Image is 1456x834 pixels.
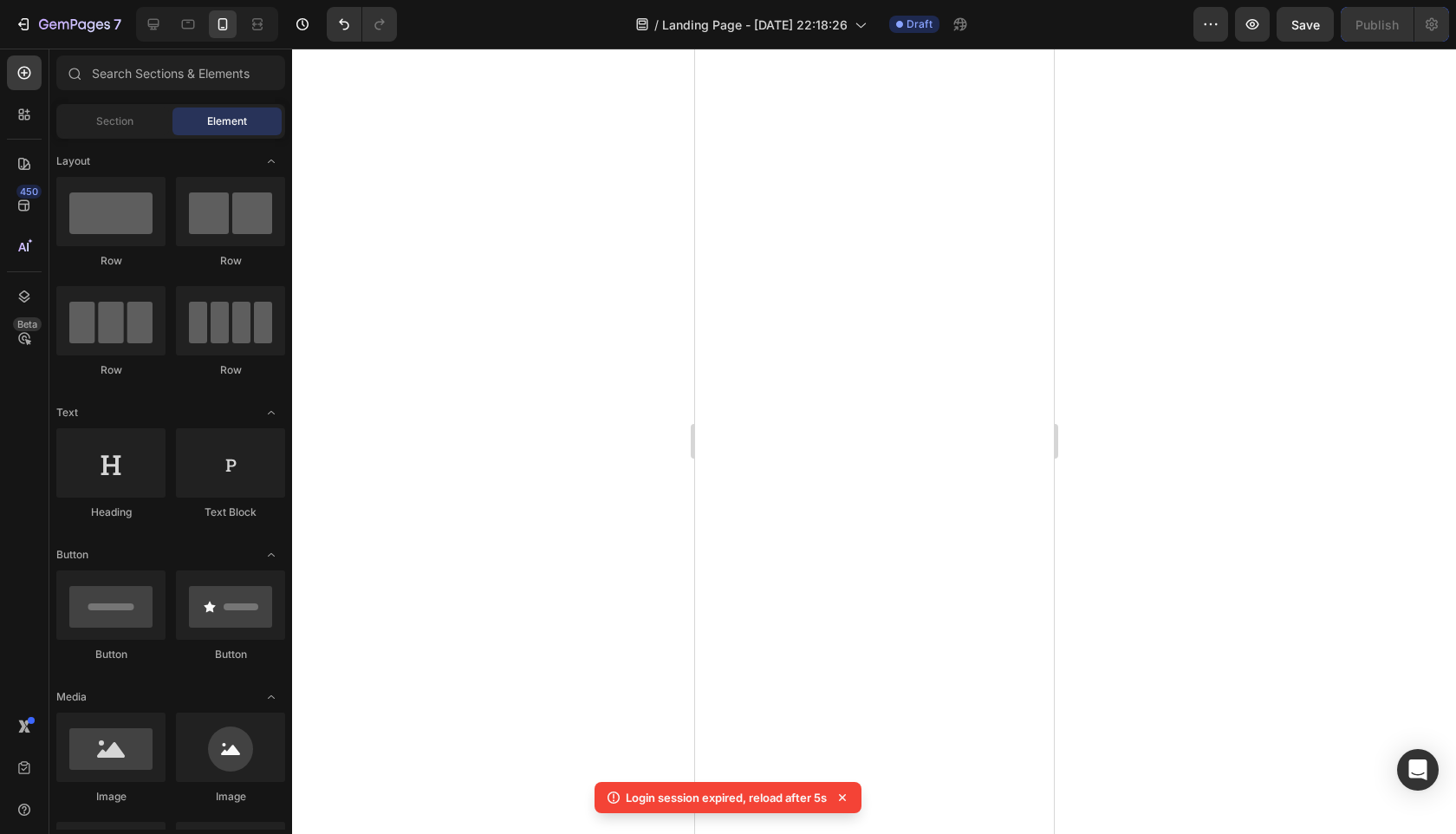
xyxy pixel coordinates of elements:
div: Row [176,253,285,269]
span: Toggle open [257,399,285,427]
div: Image [176,789,285,805]
div: Button [56,647,166,662]
div: Row [56,253,166,269]
div: Button [176,647,285,662]
div: Image [56,789,166,805]
span: / [654,16,659,34]
button: Save [1277,7,1334,42]
span: Draft [907,16,933,32]
p: Login session expired, reload after 5s [626,789,827,806]
button: 7 [7,7,129,42]
div: Row [176,362,285,378]
span: Toggle open [257,147,285,175]
p: 7 [114,14,121,35]
div: Publish [1355,16,1399,34]
span: Section [96,114,133,129]
span: Layout [56,153,90,169]
input: Search Sections & Elements [56,55,285,90]
div: Beta [13,317,42,331]
div: Text Block [176,505,285,520]
span: Media [56,689,87,705]
span: Button [56,547,88,563]
div: Undo/Redo [327,7,397,42]
span: Save [1291,17,1320,32]
button: Publish [1341,7,1414,42]
span: Toggle open [257,541,285,569]
div: Heading [56,505,166,520]
span: Landing Page - [DATE] 22:18:26 [662,16,848,34]
span: Toggle open [257,683,285,711]
span: Text [56,405,78,420]
div: Row [56,362,166,378]
div: 450 [16,185,42,199]
div: Open Intercom Messenger [1397,749,1439,791]
span: Element [207,114,247,129]
iframe: Design area [695,49,1054,834]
